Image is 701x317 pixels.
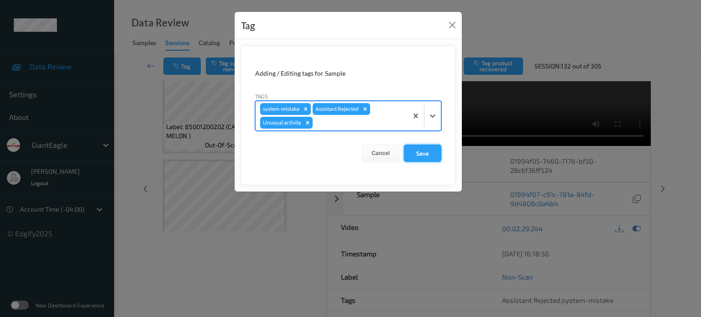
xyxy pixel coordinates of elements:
[404,145,441,162] button: Save
[360,103,370,115] div: Remove Assistant Rejected
[260,117,303,129] div: Unusual activity
[446,19,459,31] button: Close
[313,103,360,115] div: Assistant Rejected
[241,18,255,33] div: Tag
[255,69,441,78] div: Adding / Editing tags for Sample
[260,103,301,115] div: system-mistake
[303,117,313,129] div: Remove Unusual activity
[255,92,268,100] label: Tags
[362,145,399,162] button: Cancel
[301,103,311,115] div: Remove system-mistake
